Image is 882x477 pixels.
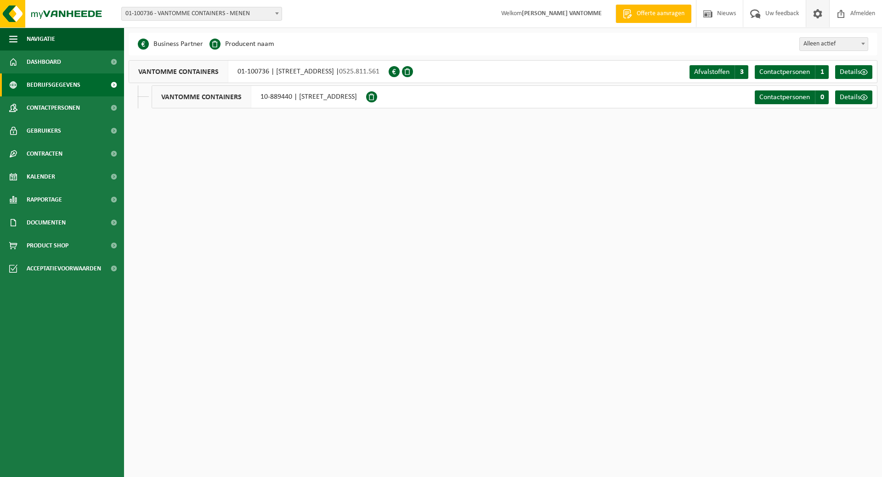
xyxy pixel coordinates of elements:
span: Gebruikers [27,119,61,142]
li: Producent naam [209,37,274,51]
span: Contracten [27,142,62,165]
a: Offerte aanvragen [616,5,691,23]
span: Details [840,94,860,101]
span: Details [840,68,860,76]
span: 0525.811.561 [339,68,379,75]
span: Acceptatievoorwaarden [27,257,101,280]
a: Details [835,90,872,104]
span: 0 [815,90,829,104]
span: Documenten [27,211,66,234]
span: Contactpersonen [759,68,810,76]
strong: [PERSON_NAME] VANTOMME [522,10,602,17]
span: Product Shop [27,234,68,257]
span: Afvalstoffen [694,68,729,76]
a: Contactpersonen 0 [755,90,829,104]
span: VANTOMME CONTAINERS [152,86,251,108]
a: Details [835,65,872,79]
a: Afvalstoffen 3 [690,65,748,79]
span: Kalender [27,165,55,188]
span: Alleen actief [800,38,868,51]
span: Rapportage [27,188,62,211]
div: 10-889440 | [STREET_ADDRESS] [152,85,366,108]
span: 01-100736 - VANTOMME CONTAINERS - MENEN [121,7,282,21]
span: 1 [815,65,829,79]
span: 3 [735,65,748,79]
span: Alleen actief [799,37,868,51]
span: VANTOMME CONTAINERS [129,61,228,83]
li: Business Partner [138,37,203,51]
span: Contactpersonen [27,96,80,119]
div: 01-100736 | [STREET_ADDRESS] | [129,60,389,83]
span: 01-100736 - VANTOMME CONTAINERS - MENEN [122,7,282,20]
span: Dashboard [27,51,61,73]
span: Bedrijfsgegevens [27,73,80,96]
span: Contactpersonen [759,94,810,101]
a: Contactpersonen 1 [755,65,829,79]
span: Navigatie [27,28,55,51]
span: Offerte aanvragen [634,9,687,18]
